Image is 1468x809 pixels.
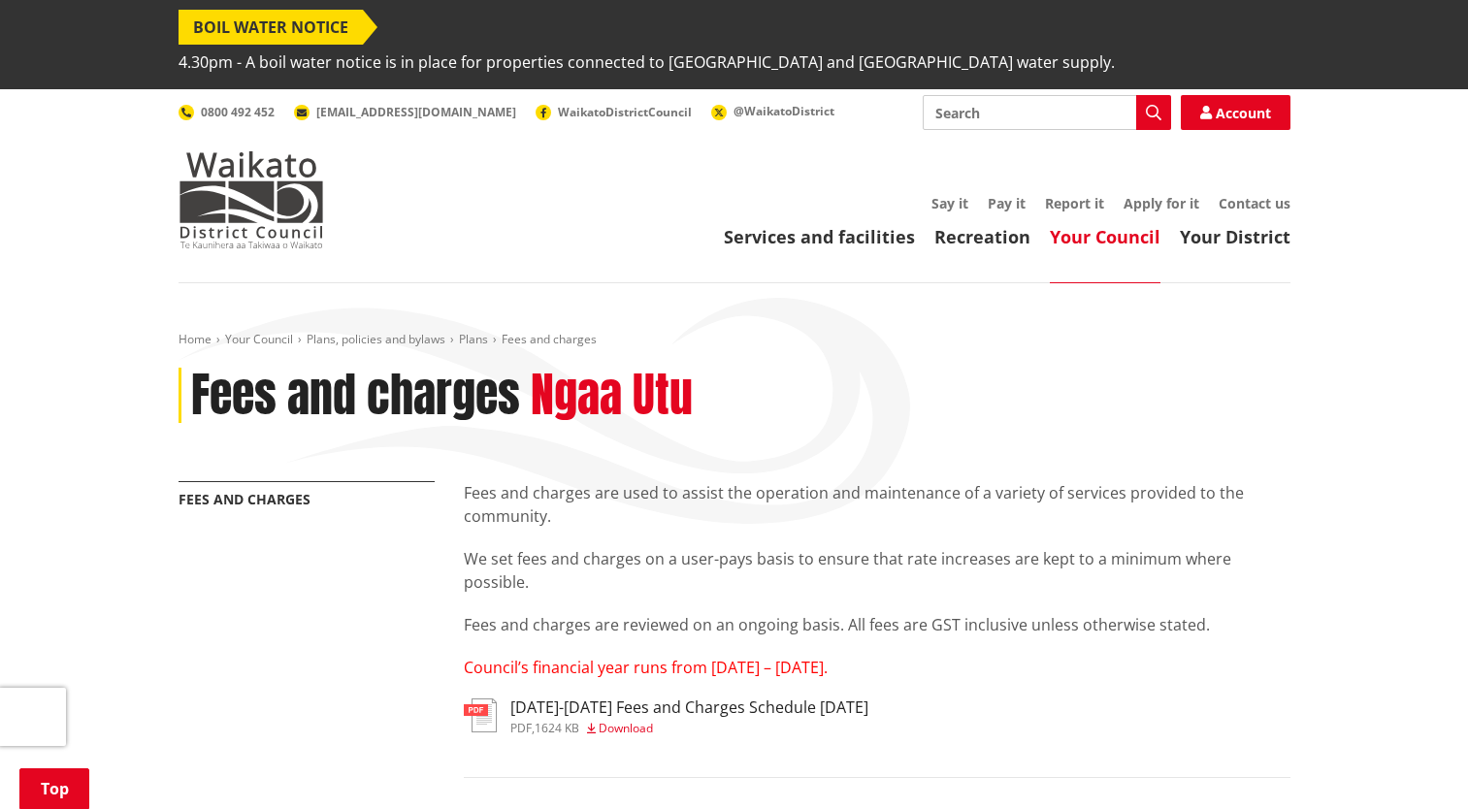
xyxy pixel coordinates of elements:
div: , [510,723,868,734]
span: @WaikatoDistrict [734,103,834,119]
nav: breadcrumb [179,332,1290,348]
a: Your District [1180,225,1290,248]
a: Say it [931,194,968,212]
h3: [DATE]-[DATE] Fees and Charges Schedule [DATE] [510,698,868,717]
a: Your Council [1050,225,1160,248]
a: @WaikatoDistrict [711,103,834,119]
a: Report it [1045,194,1104,212]
span: WaikatoDistrictCouncil [558,104,692,120]
a: Home [179,331,212,347]
span: pdf [510,720,532,736]
img: document-pdf.svg [464,698,497,732]
a: Apply for it [1124,194,1199,212]
span: [EMAIL_ADDRESS][DOMAIN_NAME] [316,104,516,120]
a: Fees and charges [179,490,310,508]
span: Fees and charges [502,331,597,347]
p: Fees and charges are used to assist the operation and maintenance of a variety of services provid... [464,481,1290,528]
a: Account [1181,95,1290,130]
a: WaikatoDistrictCouncil [536,104,692,120]
p: We set fees and charges on a user-pays basis to ensure that rate increases are kept to a minimum ... [464,547,1290,594]
p: Fees and charges are reviewed on an ongoing basis. All fees are GST inclusive unless otherwise st... [464,613,1290,636]
span: 4.30pm - A boil water notice is in place for properties connected to [GEOGRAPHIC_DATA] and [GEOGR... [179,45,1115,80]
a: Recreation [934,225,1030,248]
a: Services and facilities [724,225,915,248]
a: Plans [459,331,488,347]
a: [EMAIL_ADDRESS][DOMAIN_NAME] [294,104,516,120]
span: 1624 KB [535,720,579,736]
h1: Fees and charges [191,368,520,424]
span: BOIL WATER NOTICE [179,10,363,45]
a: [DATE]-[DATE] Fees and Charges Schedule [DATE] pdf,1624 KB Download [464,698,868,733]
span: 0800 492 452 [201,104,275,120]
a: Top [19,768,89,809]
h2: Ngaa Utu [531,368,693,424]
input: Search input [923,95,1171,130]
a: Contact us [1219,194,1290,212]
a: Plans, policies and bylaws [307,331,445,347]
span: Download [599,720,653,736]
a: Pay it [988,194,1026,212]
a: Your Council [225,331,293,347]
a: 0800 492 452 [179,104,275,120]
span: Council’s financial year runs from [DATE] – [DATE]. [464,657,828,678]
img: Waikato District Council - Te Kaunihera aa Takiwaa o Waikato [179,151,324,248]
